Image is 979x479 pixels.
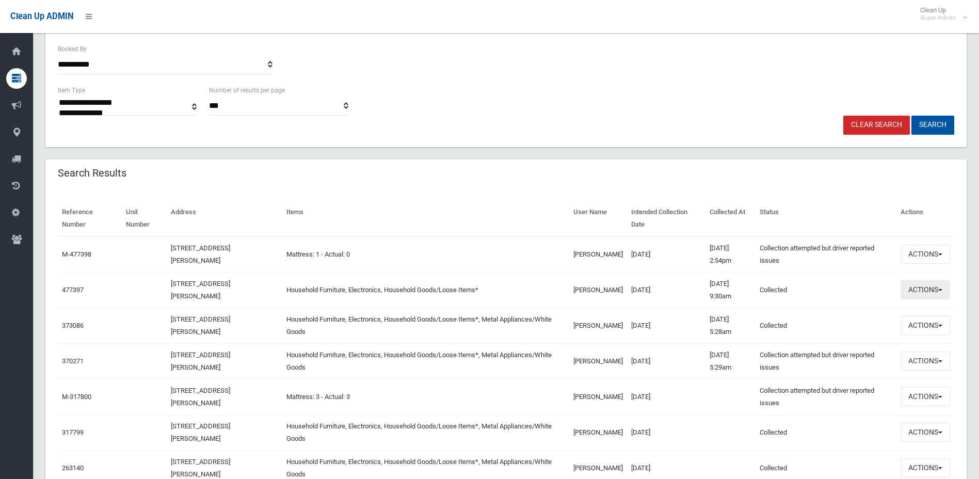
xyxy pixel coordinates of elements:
label: Item Type [58,85,85,96]
button: Actions [901,280,950,299]
th: Unit Number [122,201,167,236]
td: [PERSON_NAME] [569,236,627,273]
button: Actions [901,245,950,264]
td: Household Furniture, Electronics, Household Goods/Loose Items*, Metal Appliances/White Goods [282,414,570,450]
button: Actions [901,387,950,406]
td: [DATE] 2:54pm [705,236,756,273]
button: Actions [901,316,950,335]
td: [PERSON_NAME] [569,379,627,414]
small: Super Admin [920,14,956,22]
a: [STREET_ADDRESS][PERSON_NAME] [171,244,230,264]
a: [STREET_ADDRESS][PERSON_NAME] [171,315,230,336]
span: Clean Up [915,6,966,22]
th: Collected At [705,201,756,236]
a: [STREET_ADDRESS][PERSON_NAME] [171,280,230,300]
th: User Name [569,201,627,236]
td: [DATE] 5:29am [705,343,756,379]
td: [DATE] [627,343,705,379]
td: Mattress: 3 - Actual: 3 [282,379,570,414]
td: Collected [756,308,896,343]
td: Household Furniture, Electronics, Household Goods/Loose Items* [282,272,570,308]
button: Search [911,116,954,135]
a: 370271 [62,357,84,365]
label: Number of results per page [209,85,285,96]
a: Clear Search [843,116,910,135]
button: Actions [901,423,950,442]
header: Search Results [45,163,139,183]
td: [DATE] [627,379,705,414]
td: [PERSON_NAME] [569,272,627,308]
td: [PERSON_NAME] [569,308,627,343]
a: [STREET_ADDRESS][PERSON_NAME] [171,422,230,442]
td: Collection attempted but driver reported issues [756,379,896,414]
a: [STREET_ADDRESS][PERSON_NAME] [171,458,230,478]
td: [DATE] [627,308,705,343]
td: [DATE] [627,272,705,308]
th: Actions [896,201,954,236]
label: Booked By [58,43,87,55]
td: [PERSON_NAME] [569,343,627,379]
th: Reference Number [58,201,122,236]
span: Clean Up ADMIN [10,11,73,21]
a: M-317800 [62,393,91,401]
a: 477397 [62,286,84,294]
td: Collected [756,272,896,308]
td: [DATE] [627,414,705,450]
td: [DATE] 5:28am [705,308,756,343]
th: Status [756,201,896,236]
button: Actions [901,458,950,477]
td: Collected [756,414,896,450]
td: Collection attempted but driver reported issues [756,236,896,273]
a: 373086 [62,322,84,329]
td: Household Furniture, Electronics, Household Goods/Loose Items*, Metal Appliances/White Goods [282,343,570,379]
a: [STREET_ADDRESS][PERSON_NAME] [171,387,230,407]
td: Collection attempted but driver reported issues [756,343,896,379]
button: Actions [901,352,950,371]
a: M-477398 [62,250,91,258]
td: Household Furniture, Electronics, Household Goods/Loose Items*, Metal Appliances/White Goods [282,308,570,343]
td: [DATE] [627,236,705,273]
a: 263140 [62,464,84,472]
a: [STREET_ADDRESS][PERSON_NAME] [171,351,230,371]
td: Mattress: 1 - Actual: 0 [282,236,570,273]
th: Intended Collection Date [627,201,705,236]
th: Items [282,201,570,236]
a: 317799 [62,428,84,436]
th: Address [167,201,282,236]
td: [PERSON_NAME] [569,414,627,450]
td: [DATE] 9:30am [705,272,756,308]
